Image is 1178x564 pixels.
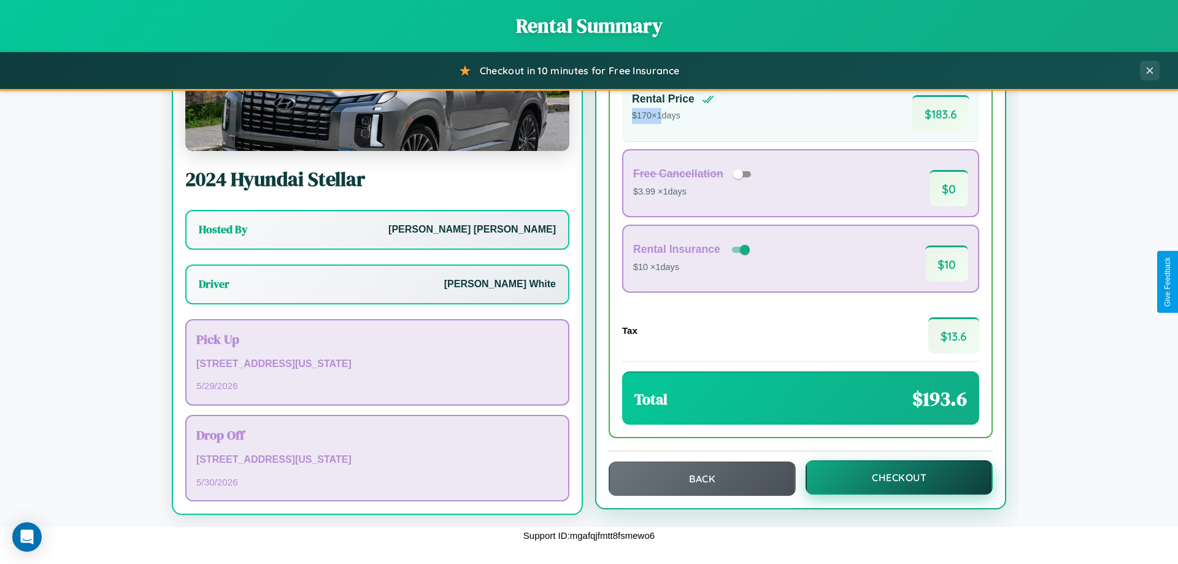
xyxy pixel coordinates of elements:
[196,474,558,490] p: 5 / 30 / 2026
[388,221,556,239] p: [PERSON_NAME] [PERSON_NAME]
[12,522,42,552] div: Open Intercom Messenger
[925,245,968,282] span: $ 10
[632,108,714,124] p: $ 170 × 1 days
[634,389,668,409] h3: Total
[12,12,1166,39] h1: Rental Summary
[633,243,720,256] h4: Rental Insurance
[806,460,993,495] button: Checkout
[199,222,247,237] h3: Hosted By
[633,168,723,180] h4: Free Cancellation
[633,260,752,276] p: $10 × 1 days
[523,527,655,544] p: Support ID: mgafqjfmtt8fsmewo6
[196,330,558,348] h3: Pick Up
[199,277,229,292] h3: Driver
[633,184,755,200] p: $3.99 × 1 days
[196,451,558,469] p: [STREET_ADDRESS][US_STATE]
[632,93,695,106] h4: Rental Price
[480,64,679,77] span: Checkout in 10 minutes for Free Insurance
[609,462,796,496] button: Back
[912,95,969,131] span: $ 183.6
[622,325,637,336] h4: Tax
[196,426,558,444] h3: Drop Off
[185,166,569,193] h2: 2024 Hyundai Stellar
[912,385,967,412] span: $ 193.6
[928,317,979,353] span: $ 13.6
[1163,257,1172,307] div: Give Feedback
[444,276,556,293] p: [PERSON_NAME] White
[196,377,558,394] p: 5 / 29 / 2026
[196,355,558,373] p: [STREET_ADDRESS][US_STATE]
[930,170,968,206] span: $ 0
